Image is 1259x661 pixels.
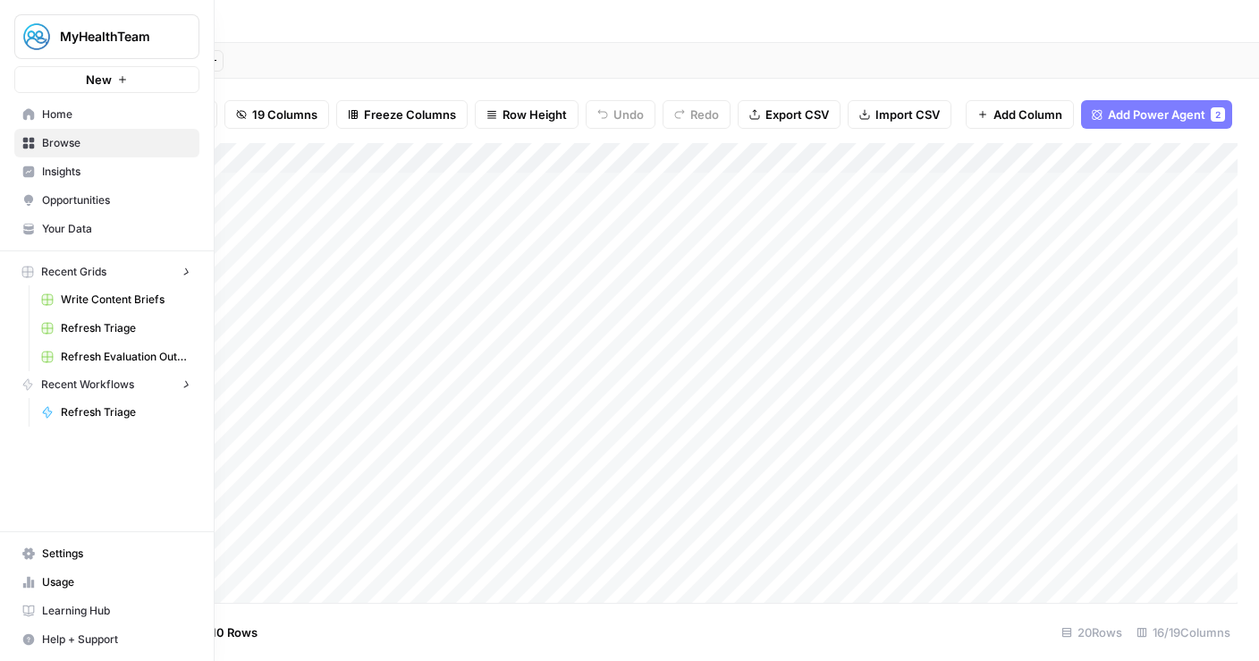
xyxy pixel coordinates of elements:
a: Refresh Triage [33,314,199,343]
button: Workspace: MyHealthTeam [14,14,199,59]
span: 2 [1215,107,1221,122]
button: Recent Workflows [14,371,199,398]
span: Settings [42,546,191,562]
span: Browse [42,135,191,151]
span: Recent Workflows [41,377,134,393]
span: Opportunities [42,192,191,208]
span: Freeze Columns [364,106,456,123]
span: Usage [42,574,191,590]
a: Your Data [14,215,199,243]
span: New [86,71,112,89]
span: Help + Support [42,631,191,648]
span: Refresh Evaluation Outputs [61,349,191,365]
span: Import CSV [875,106,940,123]
span: Recent Grids [41,264,106,280]
span: Home [42,106,191,123]
div: 16/19 Columns [1129,618,1238,647]
button: New [14,66,199,93]
a: Browse [14,129,199,157]
span: MyHealthTeam [60,28,168,46]
a: Write Content Briefs [33,285,199,314]
span: Redo [690,106,719,123]
a: Settings [14,539,199,568]
span: Add Power Agent [1108,106,1205,123]
span: Your Data [42,221,191,237]
button: Add Power Agent2 [1081,100,1232,129]
span: Insights [42,164,191,180]
a: Usage [14,568,199,597]
a: Refresh Evaluation Outputs [33,343,199,371]
img: MyHealthTeam Logo [21,21,53,53]
div: 20 Rows [1054,618,1129,647]
button: Undo [586,100,655,129]
button: Export CSV [738,100,841,129]
span: Undo [613,106,644,123]
a: Learning Hub [14,597,199,625]
span: Refresh Triage [61,320,191,336]
span: Add 10 Rows [186,623,258,641]
a: Refresh Triage [33,398,199,427]
button: Freeze Columns [336,100,468,129]
span: Row Height [503,106,567,123]
button: Help + Support [14,625,199,654]
div: 2 [1211,107,1225,122]
a: Opportunities [14,186,199,215]
span: Export CSV [765,106,829,123]
button: 19 Columns [224,100,329,129]
button: Redo [663,100,731,129]
button: Add Column [966,100,1074,129]
button: Recent Grids [14,258,199,285]
button: Row Height [475,100,579,129]
button: Import CSV [848,100,951,129]
a: Insights [14,157,199,186]
a: Home [14,100,199,129]
span: Learning Hub [42,603,191,619]
span: Write Content Briefs [61,292,191,308]
span: Add Column [993,106,1062,123]
span: Refresh Triage [61,404,191,420]
span: 19 Columns [252,106,317,123]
